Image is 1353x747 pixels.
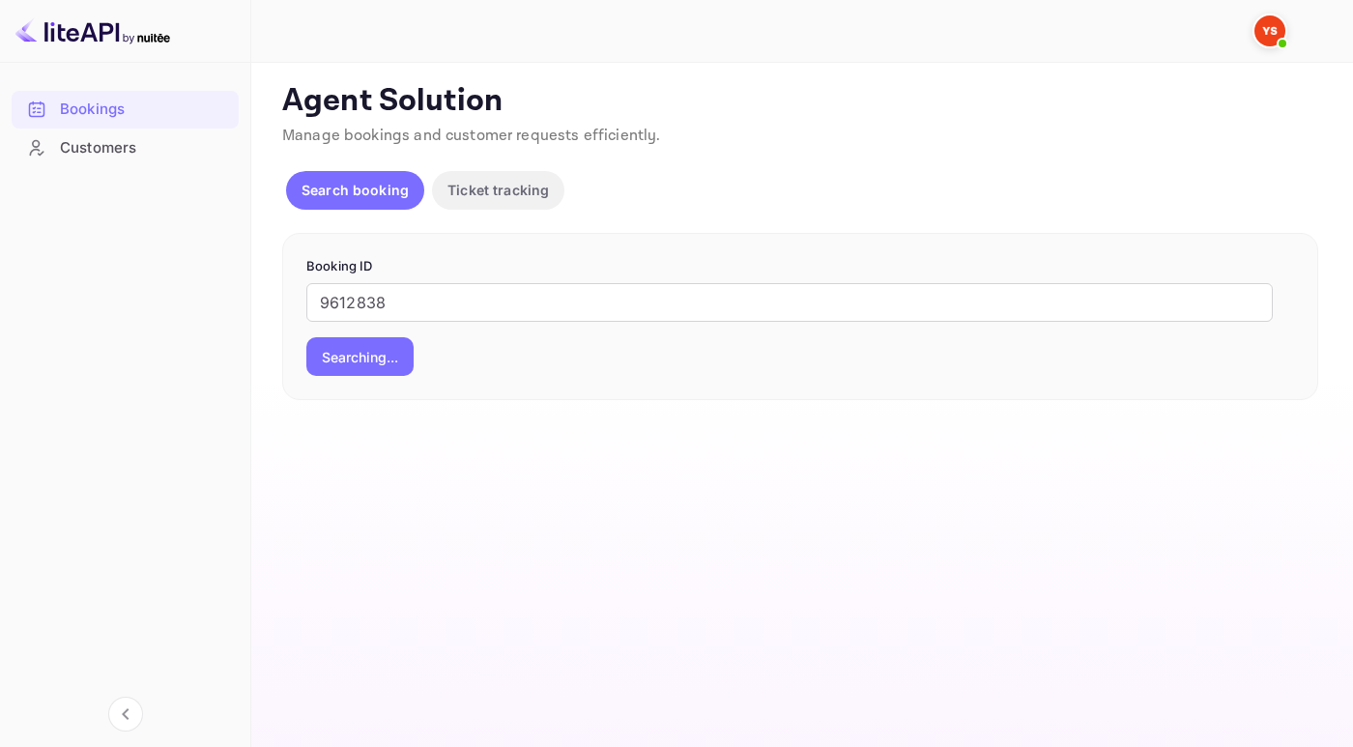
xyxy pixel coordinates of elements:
span: Manage bookings and customer requests efficiently. [282,126,661,146]
button: Searching... [306,337,414,376]
img: LiteAPI logo [15,15,170,46]
input: Enter Booking ID (e.g., 63782194) [306,283,1273,322]
p: Search booking [302,180,409,200]
button: Collapse navigation [108,697,143,732]
a: Bookings [12,91,239,127]
div: Customers [60,137,229,159]
div: Bookings [60,99,229,121]
a: Customers [12,129,239,165]
p: Agent Solution [282,82,1318,121]
img: Yandex Support [1254,15,1285,46]
div: Customers [12,129,239,167]
p: Booking ID [306,257,1294,276]
p: Ticket tracking [447,180,549,200]
div: Bookings [12,91,239,129]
